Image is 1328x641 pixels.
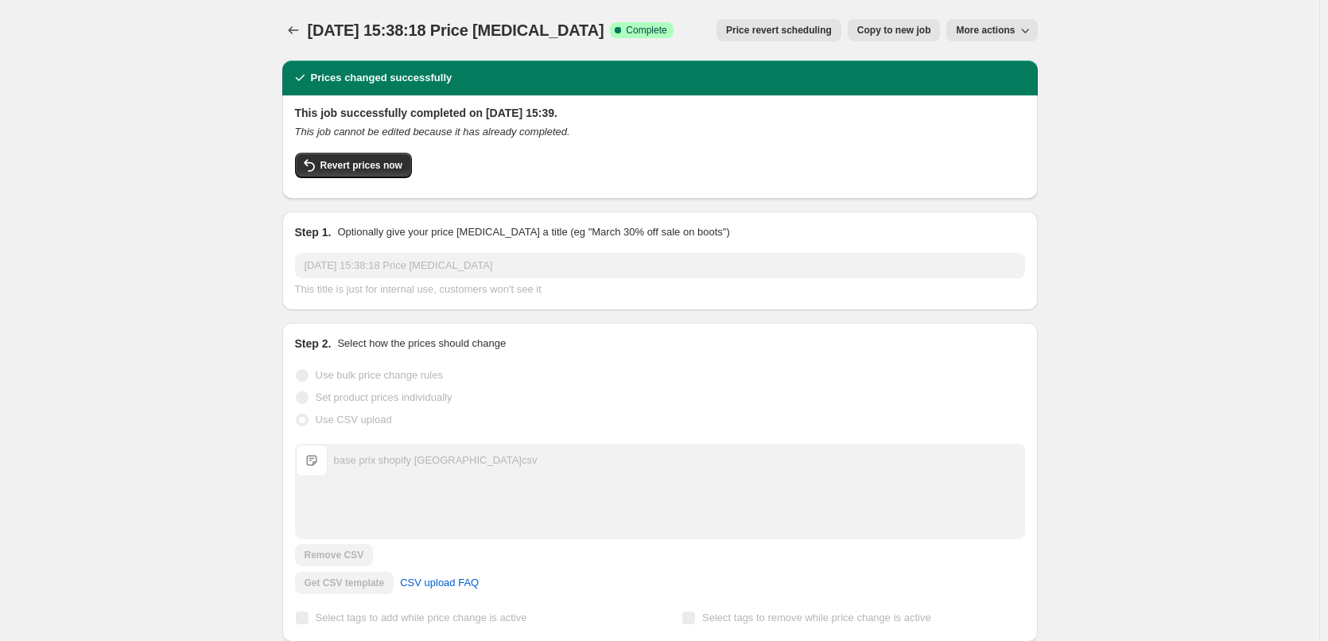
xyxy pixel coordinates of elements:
h2: Step 1. [295,224,332,240]
span: More actions [956,24,1015,37]
span: Use CSV upload [316,414,392,425]
h2: Prices changed successfully [311,70,452,86]
p: Optionally give your price [MEDICAL_DATA] a title (eg "March 30% off sale on boots") [337,224,729,240]
span: Select tags to add while price change is active [316,612,527,624]
span: Set product prices individually [316,391,452,403]
span: Complete [626,24,666,37]
button: Price change jobs [282,19,305,41]
span: This title is just for internal use, customers won't see it [295,283,542,295]
button: Copy to new job [848,19,941,41]
span: Select tags to remove while price change is active [702,612,931,624]
button: Revert prices now [295,153,412,178]
input: 30% off holiday sale [295,253,1025,278]
h2: Step 2. [295,336,332,352]
p: Select how the prices should change [337,336,506,352]
span: CSV upload FAQ [400,575,479,591]
span: Use bulk price change rules [316,369,443,381]
div: base prix shopify [GEOGRAPHIC_DATA]csv [334,453,538,468]
span: Copy to new job [857,24,931,37]
button: More actions [946,19,1037,41]
span: Revert prices now [320,159,402,172]
span: Price revert scheduling [726,24,832,37]
button: Price revert scheduling [716,19,841,41]
h2: This job successfully completed on [DATE] 15:39. [295,105,1025,121]
i: This job cannot be edited because it has already completed. [295,126,570,138]
a: CSV upload FAQ [390,570,488,596]
span: [DATE] 15:38:18 Price [MEDICAL_DATA] [308,21,604,39]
